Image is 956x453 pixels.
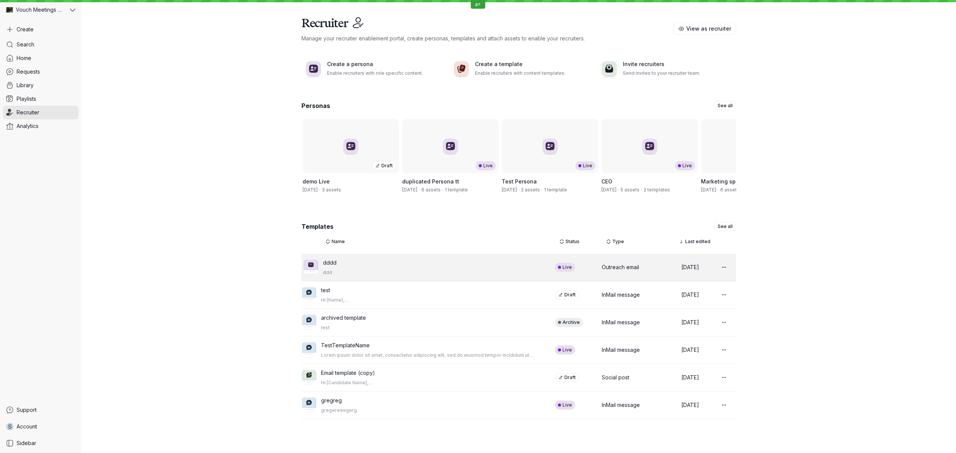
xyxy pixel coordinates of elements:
[301,35,673,42] p: Manage your recruiter enablement portal, create personas, templates and attach assets to enable y...
[17,109,39,116] span: Recruiter
[301,222,334,231] h3: Templates
[681,291,699,299] p: [DATE]
[321,297,535,303] p: Hi [Name],
[601,187,616,193] span: [DATE]
[718,223,733,230] span: See all
[714,222,736,231] a: See all
[3,92,78,106] a: Playlists
[321,369,535,377] p: Email template (copy)
[602,346,640,354] p: InMail message
[517,187,521,193] span: ·
[639,187,644,193] span: ·
[303,178,330,185] span: demo Live
[681,374,699,381] p: [DATE]
[681,346,699,354] p: [DATE]
[718,344,730,356] button: More actions
[602,374,629,381] p: Social post
[321,380,535,386] p: Hi [Candidate Name],
[17,68,40,75] span: Requests
[323,259,537,267] p: dddd
[612,238,624,245] span: Type
[417,187,421,193] span: ·
[3,420,78,433] a: SAccount
[602,291,640,299] p: InMail message
[623,69,732,77] p: Send invites to your recruiter team.
[301,336,736,364] a: TestTemplateNameLorem ipsum dolor sit amet, consectetur adipiscing elit, sed do eiusmod tempor in...
[720,187,739,193] span: 6 assets
[555,345,575,354] div: Live
[327,60,436,68] h3: Create a persona
[555,373,579,382] div: Draft
[301,364,736,391] a: Email template (copy)Hi [Candidate Name],DraftSocial post[DATE]More actions
[17,41,34,48] span: Search
[17,95,36,103] span: Playlists
[502,187,517,193] span: [DATE]
[718,289,730,301] button: More actions
[555,401,575,410] div: Live
[321,287,535,294] p: test
[3,3,68,17] div: Vouch Meetings Demo
[718,102,733,109] span: See all
[17,406,37,414] span: Support
[685,238,710,245] span: Last edited
[716,187,720,193] span: ·
[544,187,567,193] span: 1 template
[301,391,736,419] a: gregreggregereeegergLiveInMail message[DATE]More actions
[321,352,535,358] p: Lorem ipsum dolor sit amet, consectetur adipiscing elit, sed do eiusmod tempor incididunt ut labo...
[402,187,417,193] span: [DATE]
[602,319,640,326] p: InMail message
[372,161,396,170] div: Draft
[327,69,436,77] p: Enable recruiters with role specific content.
[17,82,34,89] span: Library
[6,6,13,13] img: Vouch Meetings Demo avatar
[616,187,621,193] span: ·
[17,54,31,62] span: Home
[3,106,78,119] a: Recruiter
[301,15,348,30] h1: Recruiter
[675,161,695,170] div: Live
[321,342,535,349] p: TestTemplateName
[303,187,318,193] span: [DATE]
[321,325,535,331] p: test
[476,161,496,170] div: Live
[718,261,730,273] button: More actions
[17,122,38,130] span: Analytics
[555,263,575,272] div: Live
[421,187,441,193] span: 6 assets
[321,397,535,404] p: gregreg
[318,187,322,193] span: ·
[601,178,612,185] span: CEO
[3,119,78,133] a: Analytics
[402,178,459,185] span: duplicated Persona tt
[623,60,732,68] h3: Invite recruiters
[3,436,78,450] a: Sidebar
[644,187,670,193] span: 2 templates
[3,403,78,417] a: Support
[301,281,736,309] a: testHi [Name],DraftInMail message[DATE]More actions
[301,309,736,336] a: archived templatetestArchiveInMail message[DATE]More actions
[566,238,579,245] span: Status
[673,23,736,35] button: View as recruiter
[321,314,535,322] p: archived template
[301,254,736,281] a: dddddddLiveOutreach email[DATE]More actions
[718,371,730,384] button: More actions
[681,319,699,326] p: [DATE]
[301,102,330,110] h3: Personas
[701,187,716,193] span: [DATE]
[555,290,579,299] div: Draft
[718,316,730,328] button: More actions
[559,237,579,246] button: Status
[8,423,12,430] span: S
[676,237,713,246] button: Last edited
[322,187,341,193] span: 3 assets
[3,38,78,51] a: Search
[602,263,639,271] p: Outreach email
[3,65,78,79] a: Requests
[17,439,36,447] span: Sidebar
[621,187,639,193] span: 5 assets
[575,161,595,170] div: Live
[475,60,584,68] h3: Create a template
[555,318,583,327] div: Archive
[445,187,468,193] span: 1 template
[3,3,78,17] button: Vouch Meetings Demo avatarVouch Meetings Demo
